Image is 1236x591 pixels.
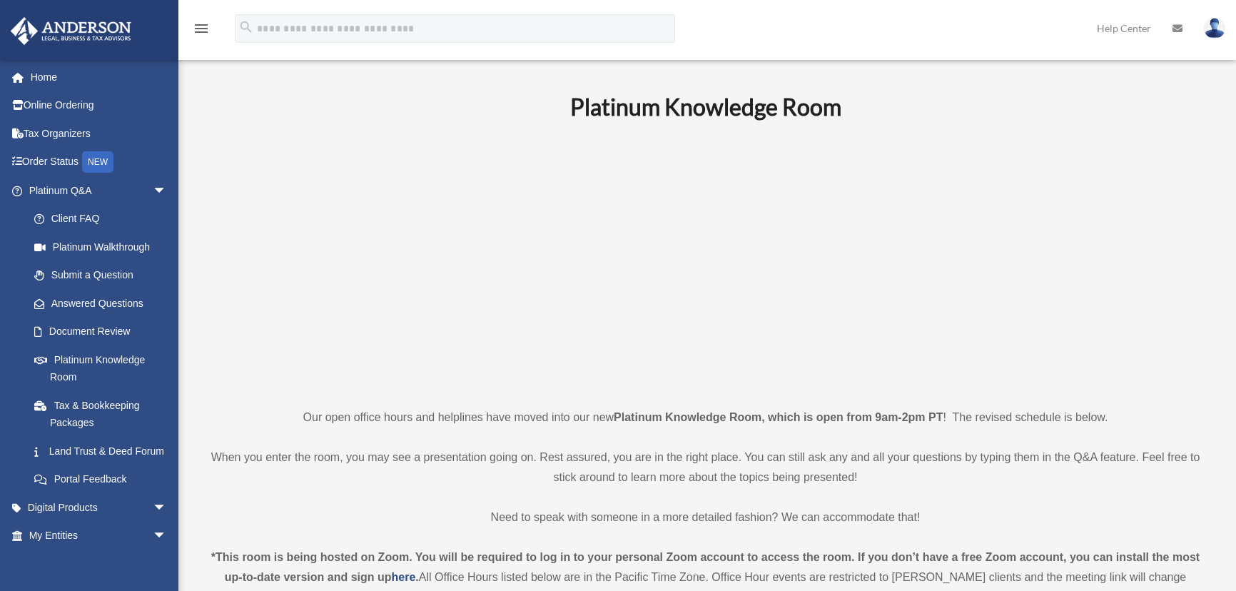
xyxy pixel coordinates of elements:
a: Land Trust & Deed Forum [20,437,188,465]
a: Tax Organizers [10,119,188,148]
a: Client FAQ [20,205,188,233]
strong: . [415,571,418,583]
a: Digital Productsarrow_drop_down [10,493,188,522]
iframe: 231110_Toby_KnowledgeRoom [492,140,920,381]
span: arrow_drop_down [153,493,181,522]
a: Document Review [20,318,188,346]
a: Platinum Knowledge Room [20,345,181,391]
a: Tax & Bookkeeping Packages [20,391,188,437]
a: Online Ordering [10,91,188,120]
i: search [238,19,254,35]
span: arrow_drop_down [153,522,181,551]
img: User Pic [1204,18,1225,39]
a: Order StatusNEW [10,148,188,177]
strong: *This room is being hosted on Zoom. You will be required to log in to your personal Zoom account ... [211,551,1200,583]
img: Anderson Advisors Platinum Portal [6,17,136,45]
a: Platinum Walkthrough [20,233,188,261]
a: Platinum Q&Aarrow_drop_down [10,176,188,205]
a: Portal Feedback [20,465,188,494]
div: NEW [82,151,113,173]
span: arrow_drop_down [153,176,181,206]
p: Need to speak with someone in a more detailed fashion? We can accommodate that! [203,507,1207,527]
a: here [392,571,416,583]
p: Our open office hours and helplines have moved into our new ! The revised schedule is below. [203,408,1207,428]
strong: Platinum Knowledge Room, which is open from 9am-2pm PT [614,411,943,423]
i: menu [193,20,210,37]
a: menu [193,25,210,37]
p: When you enter the room, you may see a presentation going on. Rest assured, you are in the right ... [203,448,1207,488]
a: Answered Questions [20,289,188,318]
a: Submit a Question [20,261,188,290]
a: My Entitiesarrow_drop_down [10,522,188,550]
b: Platinum Knowledge Room [570,93,841,121]
a: Home [10,63,188,91]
